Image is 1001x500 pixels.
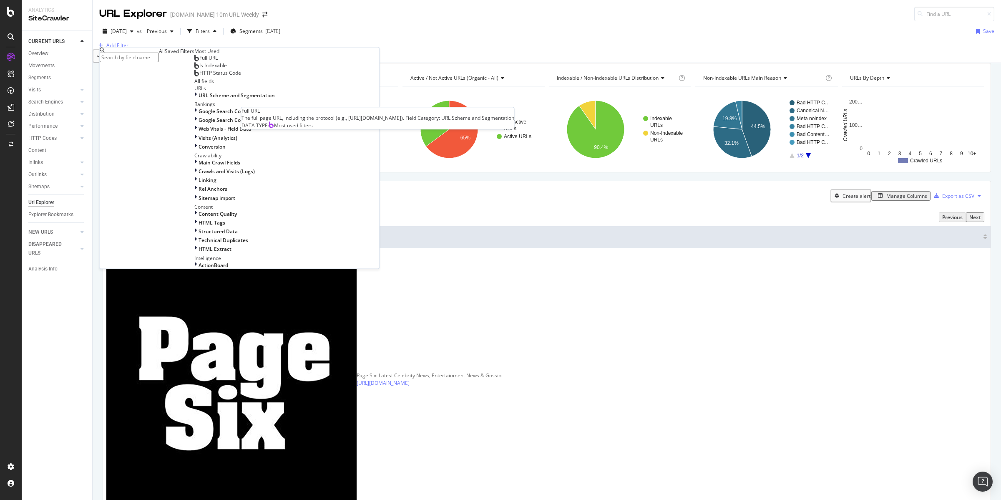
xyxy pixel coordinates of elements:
[28,146,46,155] div: Content
[830,189,871,202] button: Create alert
[199,219,225,226] span: HTML Tags
[28,61,55,70] div: Movements
[239,28,263,35] span: Segments
[409,71,537,85] h4: Active / Not Active URLs
[966,212,984,222] button: Next
[504,126,516,131] text: URLs
[99,7,167,21] div: URL Explorer
[702,71,823,85] h4: Non-Indexable URLs Main Reason
[241,107,514,114] div: Full URL
[929,151,932,157] text: 6
[28,158,43,167] div: Inlinks
[199,228,238,235] span: Structured Data
[194,152,380,159] div: Crawlability
[199,116,380,124] span: Google Search Console Keywords (Aggregated Metrics By URL and Country)
[194,203,380,210] div: Content
[843,192,870,199] div: Create alert
[695,93,838,166] div: A chart.
[797,116,827,121] text: Meta noindex
[722,116,737,121] text: 19.8%
[950,151,953,157] text: 8
[99,25,137,38] button: [DATE]
[28,198,54,207] div: Url Explorer
[199,168,255,175] span: Crawls and Visits (Logs)
[402,93,545,166] svg: A chart.
[28,122,78,131] a: Performance
[137,28,143,35] span: vs
[28,7,86,14] div: Analytics
[265,28,280,35] div: [DATE]
[184,25,220,38] button: Filters
[194,100,380,107] div: Rankings
[797,124,830,129] text: Bad HTTP C…
[357,372,501,379] div: Page Six: Latest Celebrity News, Entertainment News & Gossip
[650,130,683,136] text: Non-Indexable
[960,151,963,157] text: 9
[594,144,608,150] text: 90.4%
[939,212,966,222] button: Previous
[28,210,86,219] a: Explorer Bookmarks
[850,74,884,81] span: URLs by Depth
[908,151,911,157] text: 4
[751,124,765,130] text: 44.5%
[919,151,922,157] text: 5
[28,134,57,143] div: HTTP Codes
[28,14,86,23] div: SiteCrawler
[194,84,380,91] div: URLs
[549,93,691,166] svg: A chart.
[842,93,984,166] svg: A chart.
[860,146,863,152] text: 0
[28,86,78,94] a: Visits
[28,240,70,258] div: DISAPPEARED URLS
[843,109,848,141] text: Crawled URLs
[460,135,470,141] text: 65%
[650,116,672,121] text: Indexable
[939,151,942,157] text: 7
[504,119,526,125] text: Not Active
[199,69,241,76] span: HTTP Status Code
[28,49,48,58] div: Overview
[703,74,781,81] span: Non-Indexable URLs Main Reason
[165,48,194,55] div: Saved Filters
[199,62,227,69] span: Is Indexable
[194,77,380,84] div: All fields
[28,73,86,82] a: Segments
[28,86,41,94] div: Visits
[199,159,240,166] span: Main Crawl Fields
[942,192,974,199] div: Export as CSV
[28,170,47,179] div: Outlinks
[910,158,942,164] text: Crawled URLs
[983,28,994,35] div: Save
[724,140,739,146] text: 32.1%
[227,25,284,38] button: Segments[DATE]
[28,37,65,46] div: CURRENT URLS
[867,151,870,157] text: 0
[199,185,227,192] span: Rel Anchors
[849,99,863,105] text: 200…
[199,134,237,141] span: Visits (Analytics)
[871,191,931,201] button: Manage Columns
[28,198,86,207] a: Url Explorer
[28,182,50,191] div: Sitemaps
[849,122,863,128] text: 100…
[973,472,993,492] div: Open Intercom Messenger
[797,139,830,145] text: Bad HTTP C…
[196,28,210,35] div: Filters
[111,28,127,35] span: 2025 Aug. 31st
[898,151,901,157] text: 3
[28,61,86,70] a: Movements
[28,265,86,273] a: Analysis Info
[28,110,55,119] div: Distribution
[199,194,235,201] span: Sitemap import
[886,192,927,199] div: Manage Columns
[199,237,248,244] span: Technical Duplicates
[942,214,963,221] div: Previous
[199,108,348,115] span: Google Search Console Keywords (Aggregated Metrics By URL)
[241,122,269,129] span: DATA TYPE:
[555,71,677,85] h4: Indexable / Non-Indexable URLs Distribution
[504,134,531,139] text: Active URLs
[797,100,830,106] text: Bad HTTP C…
[973,25,994,38] button: Save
